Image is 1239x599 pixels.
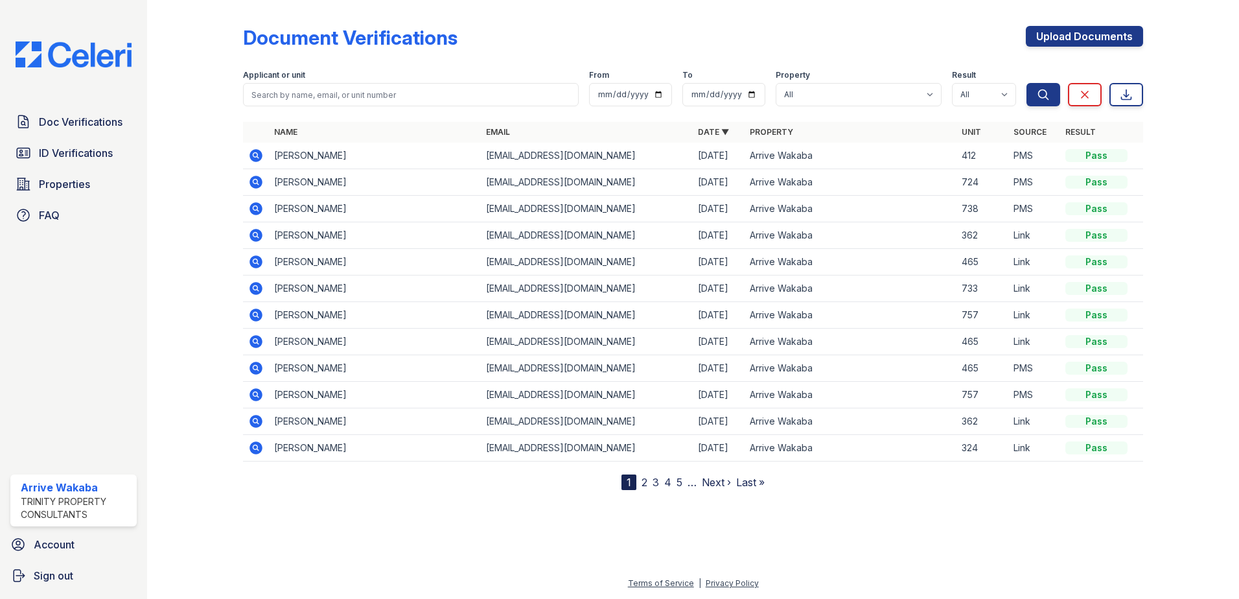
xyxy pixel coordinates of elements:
[1008,329,1060,355] td: Link
[269,222,481,249] td: [PERSON_NAME]
[1065,202,1128,215] div: Pass
[481,329,693,355] td: [EMAIL_ADDRESS][DOMAIN_NAME]
[21,495,132,521] div: Trinity Property Consultants
[1065,441,1128,454] div: Pass
[952,70,976,80] label: Result
[693,435,745,462] td: [DATE]
[269,249,481,276] td: [PERSON_NAME]
[481,355,693,382] td: [EMAIL_ADDRESS][DOMAIN_NAME]
[10,202,137,228] a: FAQ
[589,70,609,80] label: From
[10,109,137,135] a: Doc Verifications
[653,476,659,489] a: 3
[1065,127,1096,137] a: Result
[1065,309,1128,322] div: Pass
[693,329,745,355] td: [DATE]
[481,408,693,435] td: [EMAIL_ADDRESS][DOMAIN_NAME]
[621,475,636,490] div: 1
[1008,408,1060,435] td: Link
[745,196,956,222] td: Arrive Wakaba
[706,578,759,588] a: Privacy Policy
[693,143,745,169] td: [DATE]
[1065,415,1128,428] div: Pass
[1065,255,1128,268] div: Pass
[677,476,682,489] a: 5
[1065,282,1128,295] div: Pass
[39,207,60,223] span: FAQ
[481,382,693,408] td: [EMAIL_ADDRESS][DOMAIN_NAME]
[956,302,1008,329] td: 757
[269,276,481,302] td: [PERSON_NAME]
[39,145,113,161] span: ID Verifications
[693,169,745,196] td: [DATE]
[736,476,765,489] a: Last »
[269,435,481,462] td: [PERSON_NAME]
[481,435,693,462] td: [EMAIL_ADDRESS][DOMAIN_NAME]
[34,568,73,583] span: Sign out
[1065,176,1128,189] div: Pass
[5,41,142,67] img: CE_Logo_Blue-a8612792a0a2168367f1c8372b55b34899dd931a85d93a1a3d3e32e68fde9ad4.png
[1008,143,1060,169] td: PMS
[1026,26,1143,47] a: Upload Documents
[745,143,956,169] td: Arrive Wakaba
[745,249,956,276] td: Arrive Wakaba
[481,222,693,249] td: [EMAIL_ADDRESS][DOMAIN_NAME]
[1065,388,1128,401] div: Pass
[745,355,956,382] td: Arrive Wakaba
[1065,229,1128,242] div: Pass
[5,563,142,589] a: Sign out
[1065,362,1128,375] div: Pass
[745,329,956,355] td: Arrive Wakaba
[642,476,647,489] a: 2
[486,127,510,137] a: Email
[1065,149,1128,162] div: Pass
[628,578,694,588] a: Terms of Service
[745,276,956,302] td: Arrive Wakaba
[956,196,1008,222] td: 738
[956,355,1008,382] td: 465
[956,435,1008,462] td: 324
[682,70,693,80] label: To
[21,480,132,495] div: Arrive Wakaba
[693,249,745,276] td: [DATE]
[274,127,297,137] a: Name
[693,222,745,249] td: [DATE]
[956,249,1008,276] td: 465
[693,355,745,382] td: [DATE]
[269,355,481,382] td: [PERSON_NAME]
[688,475,697,490] span: …
[39,114,122,130] span: Doc Verifications
[1008,355,1060,382] td: PMS
[664,476,671,489] a: 4
[269,143,481,169] td: [PERSON_NAME]
[745,408,956,435] td: Arrive Wakaba
[693,276,745,302] td: [DATE]
[693,196,745,222] td: [DATE]
[956,408,1008,435] td: 362
[702,476,731,489] a: Next ›
[956,169,1008,196] td: 724
[5,532,142,558] a: Account
[1008,222,1060,249] td: Link
[243,26,457,49] div: Document Verifications
[481,196,693,222] td: [EMAIL_ADDRESS][DOMAIN_NAME]
[956,329,1008,355] td: 465
[1013,127,1047,137] a: Source
[745,435,956,462] td: Arrive Wakaba
[243,83,579,106] input: Search by name, email, or unit number
[1008,249,1060,276] td: Link
[1008,169,1060,196] td: PMS
[776,70,810,80] label: Property
[956,276,1008,302] td: 733
[269,408,481,435] td: [PERSON_NAME]
[693,302,745,329] td: [DATE]
[1008,435,1060,462] td: Link
[269,169,481,196] td: [PERSON_NAME]
[745,169,956,196] td: Arrive Wakaba
[745,222,956,249] td: Arrive Wakaba
[1008,302,1060,329] td: Link
[698,127,729,137] a: Date ▼
[1008,382,1060,408] td: PMS
[481,276,693,302] td: [EMAIL_ADDRESS][DOMAIN_NAME]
